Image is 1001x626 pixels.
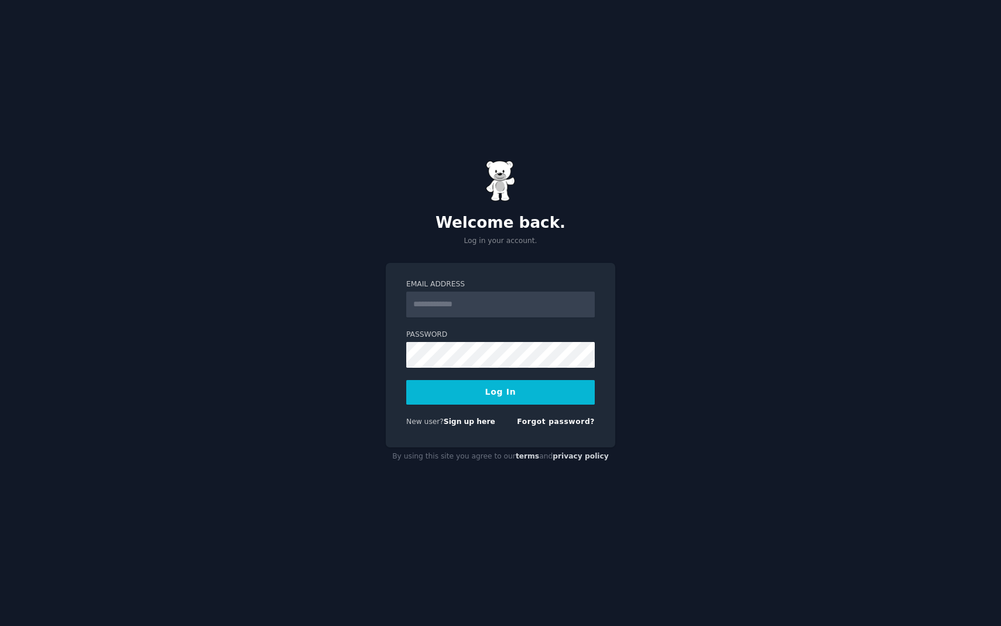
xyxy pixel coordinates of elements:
[553,452,609,460] a: privacy policy
[386,214,615,232] h2: Welcome back.
[406,279,595,290] label: Email Address
[517,418,595,426] a: Forgot password?
[516,452,539,460] a: terms
[444,418,495,426] a: Sign up here
[486,160,515,201] img: Gummy Bear
[386,236,615,247] p: Log in your account.
[406,380,595,405] button: Log In
[406,330,595,340] label: Password
[386,447,615,466] div: By using this site you agree to our and
[406,418,444,426] span: New user?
